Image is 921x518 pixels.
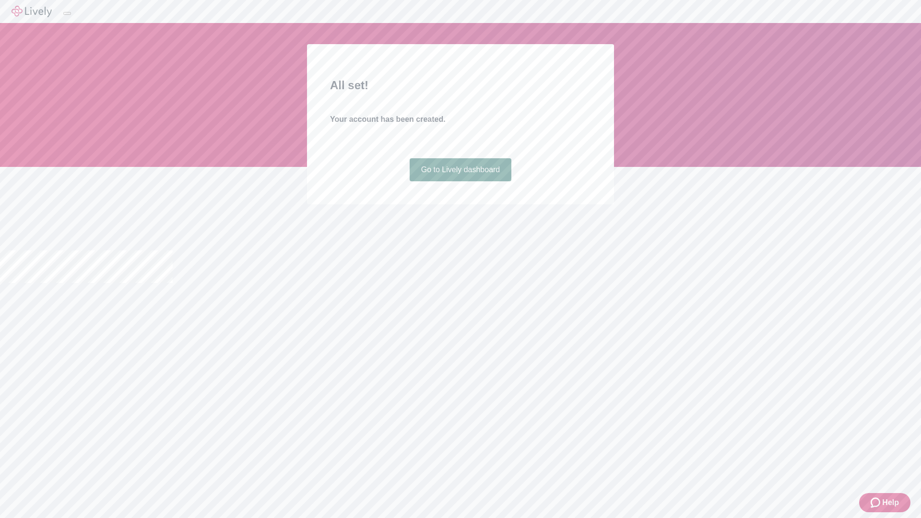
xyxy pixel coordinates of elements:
[882,497,899,508] span: Help
[63,12,71,15] button: Log out
[410,158,512,181] a: Go to Lively dashboard
[330,114,591,125] h4: Your account has been created.
[330,77,591,94] h2: All set!
[12,6,52,17] img: Lively
[871,497,882,508] svg: Zendesk support icon
[859,493,910,512] button: Zendesk support iconHelp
